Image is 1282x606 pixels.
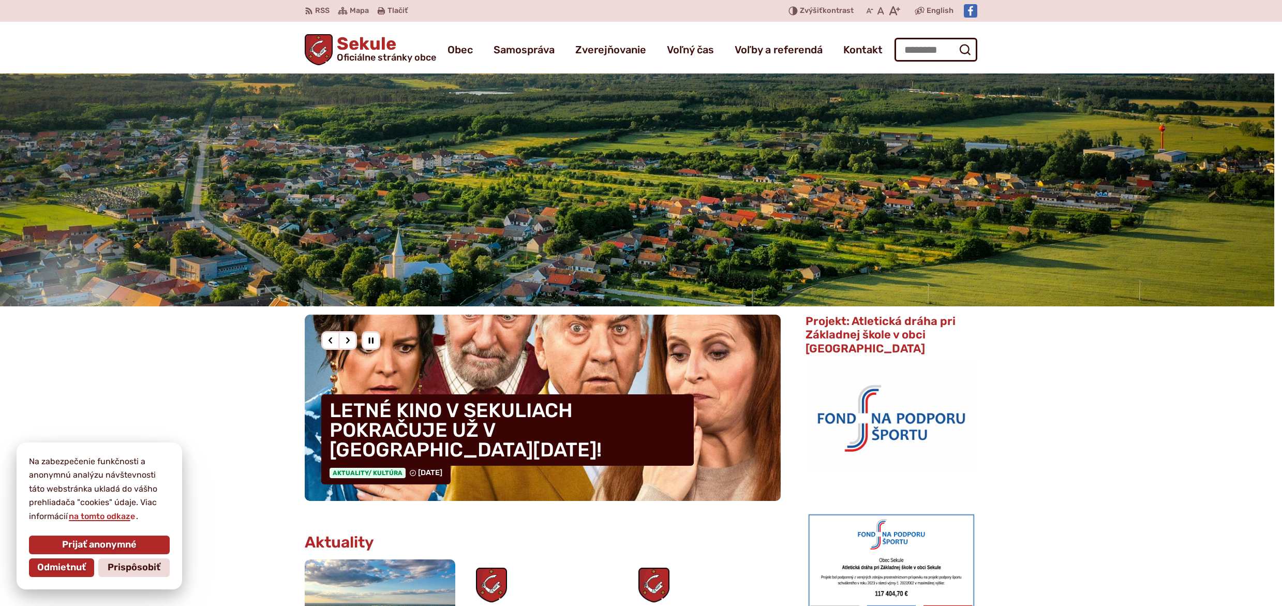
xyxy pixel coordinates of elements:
a: Obec [448,35,473,64]
span: Prispôsobiť [108,562,160,573]
span: Projekt: Atletická dráha pri Základnej škole v obci [GEOGRAPHIC_DATA] [806,314,956,356]
div: Pozastaviť pohyb slajdera [362,331,380,350]
h4: LETNÉ KINO V SEKULIACH POKRAČUJE UŽ V [GEOGRAPHIC_DATA][DATE]! [321,394,694,466]
p: Na zabezpečenie funkčnosti a anonymnú analýzu návštevnosti táto webstránka ukladá do vášho prehli... [29,455,170,523]
h1: Sekule [333,35,436,62]
span: RSS [315,5,330,17]
a: LETNÉ KINO V SEKULIACH POKRAČUJE UŽ V [GEOGRAPHIC_DATA][DATE]! Aktuality/ Kultúra [DATE] [305,315,781,501]
span: Prijať anonymné [62,539,137,551]
a: Voľný čas [667,35,714,64]
h3: Aktuality [305,534,374,551]
span: English [927,5,953,17]
a: na tomto odkaze [68,511,136,521]
a: Logo Sekule, prejsť na domovskú stránku. [305,34,436,65]
button: Odmietnuť [29,558,94,577]
img: Prejsť na Facebook stránku [964,4,977,18]
img: logo_fnps.png [806,361,977,473]
img: Prejsť na domovskú stránku [305,34,333,65]
span: Odmietnuť [37,562,86,573]
span: Mapa [350,5,369,17]
button: Prijať anonymné [29,536,170,554]
span: Aktuality [330,468,406,478]
a: Samospráva [494,35,555,64]
span: Zvýšiť [800,6,823,15]
a: English [925,5,956,17]
span: / Kultúra [368,469,403,477]
a: Zverejňovanie [575,35,646,64]
div: Nasledujúci slajd [338,331,357,350]
span: Tlačiť [387,7,408,16]
a: Voľby a referendá [735,35,823,64]
div: Predošlý slajd [321,331,340,350]
a: Kontakt [843,35,883,64]
span: Oficiálne stránky obce [337,53,436,62]
div: 2 / 8 [305,315,781,501]
span: kontrast [800,7,854,16]
span: [DATE] [418,468,442,477]
button: Prispôsobiť [98,558,170,577]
